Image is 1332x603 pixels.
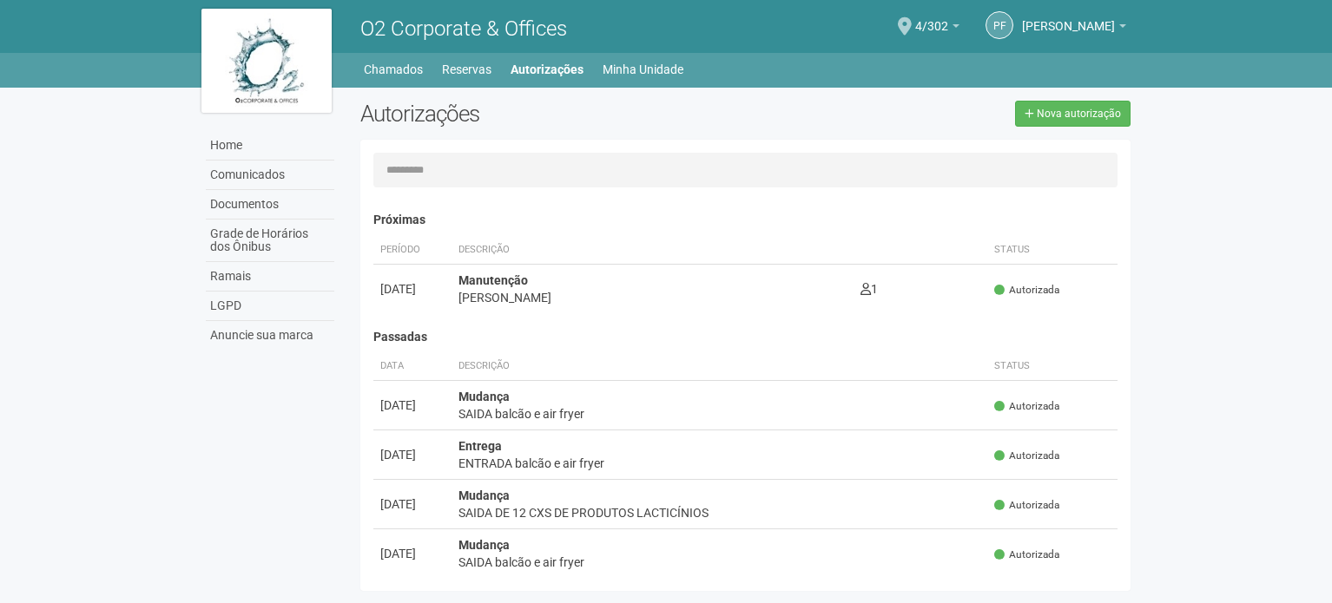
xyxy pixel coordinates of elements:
a: [PERSON_NAME] [1022,22,1126,36]
a: PF [986,11,1013,39]
span: Autorizada [994,547,1059,562]
th: Status [987,236,1118,265]
strong: Mudança [458,538,510,552]
strong: Mudança [458,390,510,403]
img: logo.jpg [201,9,332,113]
span: Autorizada [994,498,1059,513]
div: SAIDA DE 12 CXS DE PRODUTOS LACTICÍNIOS [458,504,980,521]
a: 4/302 [915,22,959,36]
a: Minha Unidade [603,57,683,82]
a: Comunicados [206,161,334,190]
h2: Autorizações [360,101,732,127]
th: Status [987,352,1118,381]
th: Data [373,352,452,381]
th: Descrição [452,236,853,265]
a: Ramais [206,262,334,292]
span: PRISCILLA FREITAS [1022,3,1115,33]
a: Documentos [206,190,334,220]
th: Descrição [452,352,987,381]
a: Chamados [364,57,423,82]
th: Período [373,236,452,265]
span: 4/302 [915,3,948,33]
strong: Manutenção [458,273,528,287]
div: SAIDA balcão e air fryer [458,405,980,423]
a: Grade de Horários dos Ônibus [206,220,334,262]
span: 1 [861,282,878,296]
div: [DATE] [380,495,445,513]
div: [DATE] [380,397,445,414]
div: SAIDA balcão e air fryer [458,554,980,571]
h4: Passadas [373,331,1118,344]
strong: Entrega [458,439,502,453]
a: Reservas [442,57,491,82]
span: O2 Corporate & Offices [360,16,567,41]
span: Autorizada [994,449,1059,463]
div: [DATE] [380,280,445,298]
a: LGPD [206,292,334,321]
a: Nova autorização [1015,101,1131,127]
span: Autorizada [994,283,1059,298]
div: [DATE] [380,446,445,463]
strong: Mudança [458,488,510,502]
h4: Próximas [373,213,1118,226]
a: Autorizações [511,57,584,82]
div: [PERSON_NAME] [458,289,846,306]
a: Home [206,131,334,161]
a: Anuncie sua marca [206,321,334,350]
span: Nova autorização [1037,108,1121,120]
div: [DATE] [380,545,445,562]
div: ENTRADA balcão e air fryer [458,455,980,472]
span: Autorizada [994,399,1059,414]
